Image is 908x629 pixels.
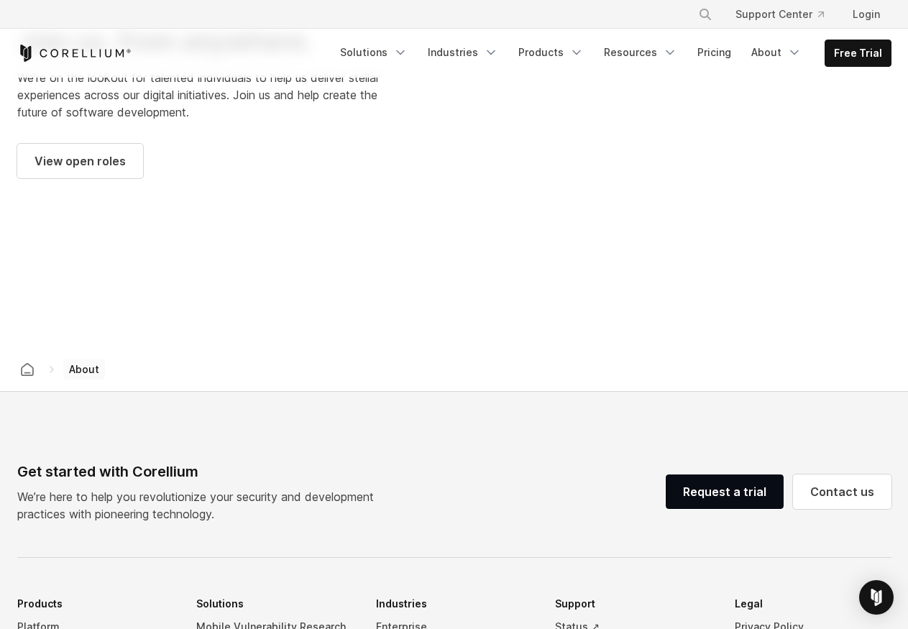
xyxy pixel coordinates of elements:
a: About [743,40,810,65]
a: Solutions [331,40,416,65]
a: Request a trial [666,474,784,509]
p: We’re here to help you revolutionize your security and development practices with pioneering tech... [17,488,385,523]
a: View open roles [17,144,143,178]
a: Support Center [724,1,835,27]
p: We’re on the lookout for talented individuals to help us deliver stellar experiences across our d... [17,69,385,121]
a: Products [510,40,592,65]
a: Contact us [793,474,891,509]
a: Free Trial [825,40,891,66]
a: Login [841,1,891,27]
a: Pricing [689,40,740,65]
a: Resources [595,40,686,65]
span: About [63,359,105,380]
div: Get started with Corellium [17,461,385,482]
button: Search [692,1,718,27]
span: View open roles [35,152,126,170]
a: Industries [419,40,507,65]
div: Navigation Menu [331,40,891,67]
a: Corellium Home [17,45,132,62]
div: Navigation Menu [681,1,891,27]
div: Open Intercom Messenger [859,580,894,615]
a: Corellium home [14,359,40,380]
